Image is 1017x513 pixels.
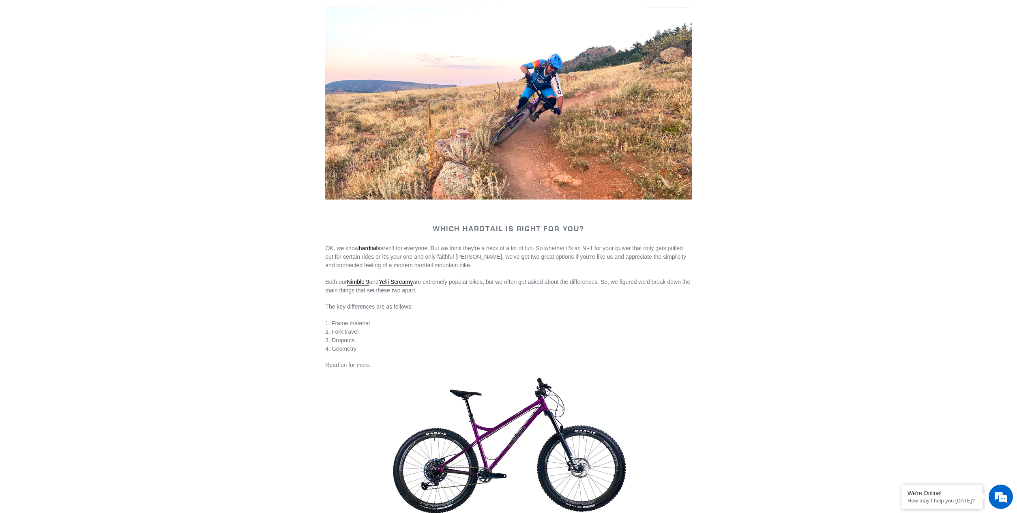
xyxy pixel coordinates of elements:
p: How may I help you today? [908,498,976,504]
a: Yelli Screamy [379,279,413,286]
a: Nimble 9 [347,279,369,286]
p: 1. Frame material 2. Fork travel 3. Dropouts 4. Geometry [325,319,691,353]
p: OK, we know aren't for everyone. But we think they're a heck of a lot of fun. So whether it's an ... [325,244,691,270]
a: hardtails [359,245,380,252]
p: The key differences are as follows: [325,303,691,311]
strong: Which Hardtail is Right for You? [433,224,584,233]
p: Both our and are extremely popular bikes, but we often get asked about the differences. So, we fi... [325,278,691,295]
div: We're Online! [908,490,976,496]
p: Read on for more. [325,361,691,369]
